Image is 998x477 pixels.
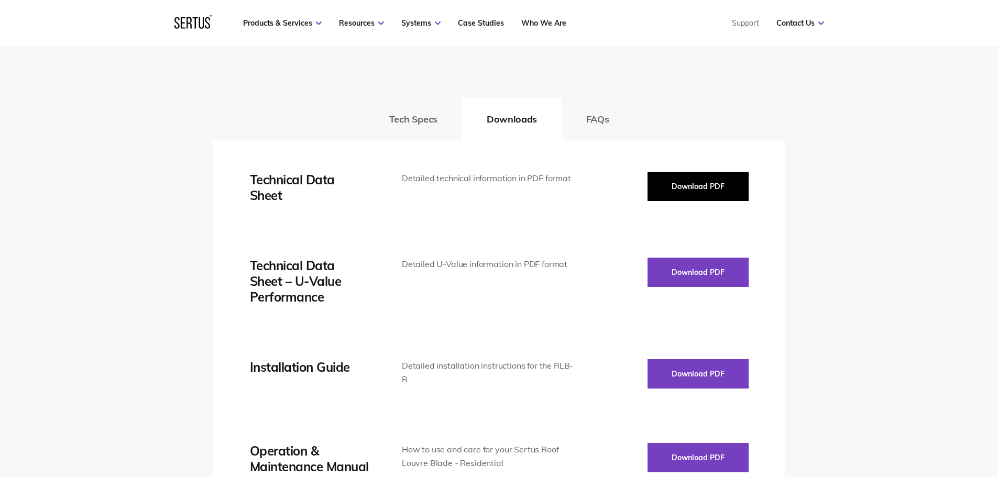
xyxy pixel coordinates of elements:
[776,18,824,28] a: Contact Us
[339,18,384,28] a: Resources
[648,359,749,389] button: Download PDF
[458,18,504,28] a: Case Studies
[401,18,441,28] a: Systems
[402,359,575,386] div: Detailed installation instructions for the RLB-R
[946,427,998,477] iframe: Chat Widget
[365,98,462,140] button: Tech Specs
[250,258,370,305] div: Technical Data Sheet – U-Value Performance
[562,98,634,140] button: FAQs
[732,18,759,28] a: Support
[250,443,370,474] div: Operation & Maintenance Manual
[243,18,322,28] a: Products & Services
[402,172,575,185] div: Detailed technical information in PDF format
[648,443,749,472] button: Download PDF
[648,172,749,201] button: Download PDF
[521,18,566,28] a: Who We Are
[250,172,370,203] div: Technical Data Sheet
[250,359,370,375] div: Installation Guide
[402,443,575,470] div: How to use and care for your Sertus Roof Louvre Blade - Residential
[402,258,575,271] div: Detailed U-Value information in PDF format
[648,258,749,287] button: Download PDF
